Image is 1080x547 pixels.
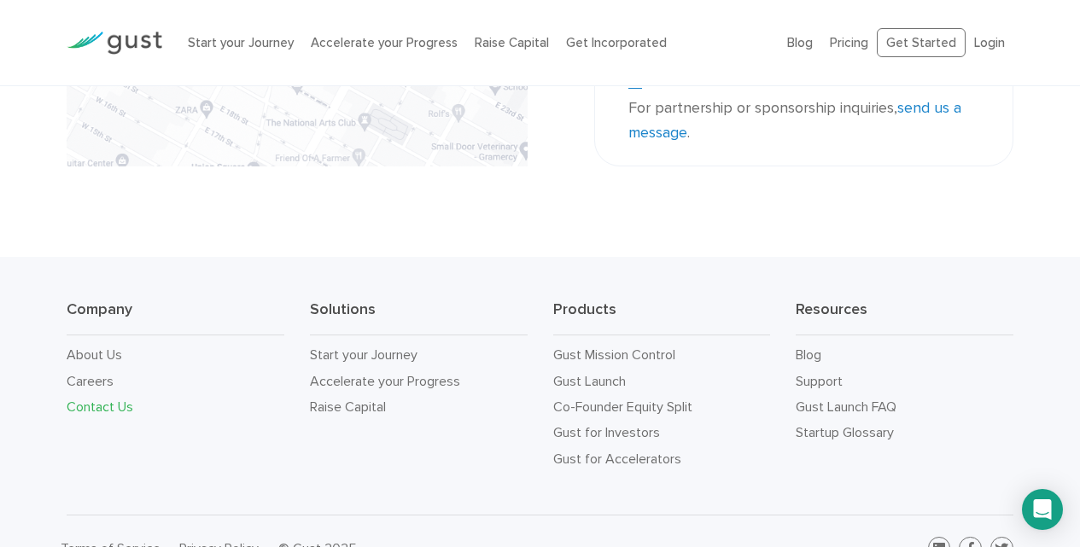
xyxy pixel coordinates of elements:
a: Blog [796,346,821,363]
a: Login [974,35,1005,50]
a: Gust Launch [553,373,626,389]
a: About Us [67,346,122,363]
a: Co-Founder Equity Split [553,399,692,415]
a: Contact Us [67,399,133,415]
p: For partnership or sponsorship inquiries, . [628,96,979,146]
a: Pricing [830,35,868,50]
a: Gust Mission Control [553,346,675,363]
h3: Products [553,300,771,335]
a: Get Started [877,28,966,58]
a: Gust for Accelerators [553,451,681,467]
h3: Resources [796,300,1013,335]
a: Blog [787,35,813,50]
a: Accelerate your Progress [310,373,460,389]
a: Raise Capital [475,35,549,50]
a: Gust for Investors [553,424,660,440]
h3: Solutions [310,300,528,335]
a: Start your Journey [188,35,294,50]
a: Accelerate your Progress [311,35,458,50]
iframe: Chat Widget [796,363,1080,547]
a: Careers [67,373,114,389]
a: Get Incorporated [566,35,667,50]
a: Raise Capital [310,399,386,415]
h3: Company [67,300,284,335]
a: Start your Journey [310,346,417,363]
a: send us a message [628,99,961,142]
img: Gust Logo [67,32,162,55]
